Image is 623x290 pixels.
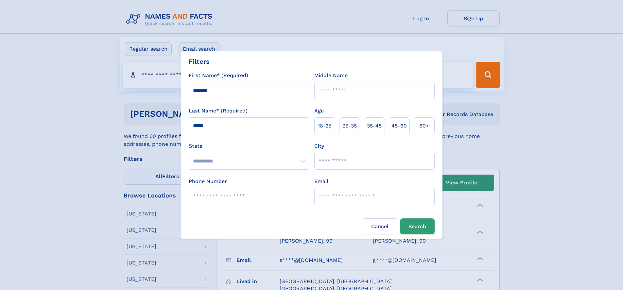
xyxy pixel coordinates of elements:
[189,57,210,66] div: Filters
[314,142,324,150] label: City
[391,122,407,130] span: 45‑60
[189,72,248,79] label: First Name* (Required)
[314,107,324,115] label: Age
[314,178,328,185] label: Email
[318,122,331,130] span: 18‑25
[363,218,397,234] label: Cancel
[189,107,248,115] label: Last Name* (Required)
[189,142,309,150] label: State
[400,218,435,234] button: Search
[419,122,429,130] span: 60+
[367,122,382,130] span: 35‑45
[314,72,348,79] label: Middle Name
[189,178,227,185] label: Phone Number
[342,122,357,130] span: 25‑35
